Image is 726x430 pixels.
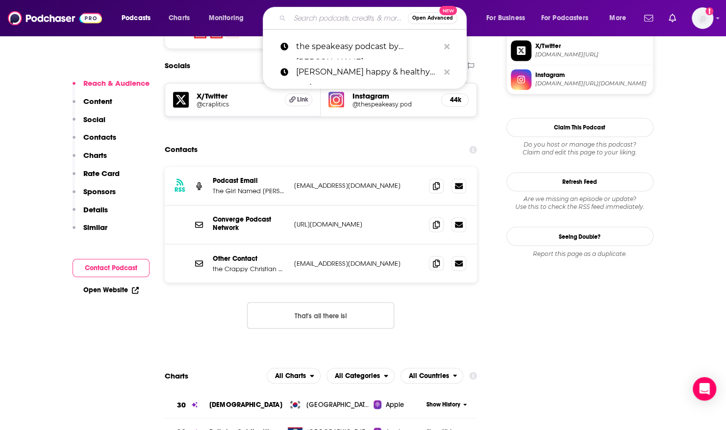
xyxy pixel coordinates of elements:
a: Link [285,93,312,106]
span: Monitoring [209,11,244,25]
button: Social [73,115,105,133]
img: iconImage [328,92,344,107]
button: Contact Podcast [73,259,150,277]
span: Korea, Republic of [306,400,370,409]
span: All Categories [335,372,380,379]
p: Converge Podcast Network [213,215,286,232]
p: Charts [83,151,107,160]
h3: RSS [175,186,185,194]
span: All Charts [275,372,306,379]
button: Refresh Feed [506,172,653,191]
button: open menu [326,368,395,383]
button: open menu [202,10,256,26]
button: open menu [267,368,321,383]
p: Podcast Email [213,177,286,185]
button: open menu [401,368,464,383]
h5: X/Twitter [197,91,277,101]
a: @craplitics [197,101,277,108]
span: Apple [385,400,404,409]
img: User Profile [692,7,713,29]
svg: Add a profile image [705,7,713,15]
button: Details [73,205,108,223]
div: Open Intercom Messenger [693,377,716,401]
a: 30 [165,391,209,418]
p: Sponsors [83,187,116,196]
span: Show History [426,400,460,408]
h2: Contacts [165,140,198,159]
p: [EMAIL_ADDRESS][DOMAIN_NAME] [294,181,422,190]
p: Social [83,115,105,124]
span: Open Advanced [412,16,453,21]
button: Sponsors [73,187,116,205]
a: Charts [162,10,196,26]
a: Seeing Double? [506,227,653,246]
div: Are we missing an episode or update? Use this to check the RSS feed immediately. [506,195,653,211]
p: The Girl Named [PERSON_NAME] [213,187,286,195]
button: Claim This Podcast [506,118,653,137]
p: the Crappy Christian Co. [213,264,286,273]
span: More [609,11,626,25]
h2: Categories [326,368,395,383]
button: Content [73,97,112,115]
button: Rate Card [73,169,120,187]
a: [DEMOGRAPHIC_DATA] [209,400,282,408]
p: Reach & Audience [83,78,150,88]
a: @thespeakeasy.pod [352,101,433,108]
h2: Countries [401,368,464,383]
span: For Podcasters [541,11,588,25]
button: Contacts [73,132,116,151]
button: open menu [115,10,163,26]
a: Show notifications dropdown [665,10,680,26]
p: Contacts [83,132,116,142]
button: Show profile menu [692,7,713,29]
span: Do you host or manage this podcast? [506,141,653,149]
p: Content [83,97,112,106]
span: New [439,6,457,15]
h5: Instagram [352,91,433,101]
a: X/Twitter[DOMAIN_NAME][URL] [511,40,649,61]
p: Rate Card [83,169,120,178]
span: instagram.com/thespeakeasy.pod [535,80,649,87]
button: Open AdvancedNew [408,12,457,24]
p: Other Contact [213,254,286,262]
span: X/Twitter [535,42,649,51]
p: Similar [83,223,107,232]
h2: Socials [165,56,190,75]
a: Apple [374,400,423,409]
button: open menu [479,10,537,26]
h2: Charts [165,371,188,380]
a: Show notifications dropdown [640,10,657,26]
h2: Platforms [267,368,321,383]
button: Reach & Audience [73,78,150,97]
span: Logged in as ShellB [692,7,713,29]
button: Nothing here. [247,302,394,329]
a: [GEOGRAPHIC_DATA], Republic of [284,400,374,409]
div: Report this page as a duplicate. [506,250,653,257]
span: Charts [169,11,190,25]
input: Search podcasts, credits, & more... [290,10,408,26]
span: twitter.com/craplitics [535,51,649,58]
h5: 44k [450,96,460,104]
a: Instagram[DOMAIN_NAME][URL][DOMAIN_NAME] [511,69,649,90]
button: Charts [73,151,107,169]
p: [URL][DOMAIN_NAME] [294,220,422,228]
a: [PERSON_NAME] happy & healthy podcast [263,59,467,85]
div: Claim and edit this page to your liking. [506,141,653,156]
button: open menu [535,10,602,26]
span: Instagram [535,71,649,79]
a: Open Website [83,286,139,294]
span: Link [297,96,308,103]
p: the speakeasy podcast by blake [296,34,439,59]
span: Podcasts [122,11,150,25]
h3: 30 [177,399,186,410]
p: jeanine happy & healthy podcast [296,59,439,85]
span: For Business [486,11,525,25]
button: open menu [602,10,638,26]
p: [EMAIL_ADDRESS][DOMAIN_NAME] [294,259,422,267]
button: Show History [423,400,470,408]
img: Podchaser - Follow, Share and Rate Podcasts [8,9,102,27]
button: Similar [73,223,107,241]
span: All Countries [409,372,449,379]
